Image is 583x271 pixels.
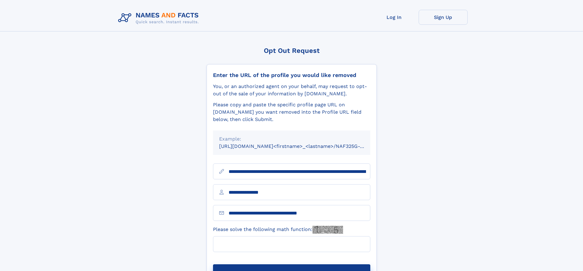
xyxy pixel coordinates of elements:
[213,226,343,234] label: Please solve the following math function:
[213,72,370,79] div: Enter the URL of the profile you would like removed
[370,10,419,25] a: Log In
[419,10,468,25] a: Sign Up
[213,101,370,123] div: Please copy and paste the specific profile page URL on [DOMAIN_NAME] you want removed into the Pr...
[219,135,364,143] div: Example:
[116,10,204,26] img: Logo Names and Facts
[219,143,382,149] small: [URL][DOMAIN_NAME]<firstname>_<lastname>/NAF325G-xxxxxxxx
[213,83,370,97] div: You, or an authorized agent on your behalf, may request to opt-out of the sale of your informatio...
[207,47,377,54] div: Opt Out Request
